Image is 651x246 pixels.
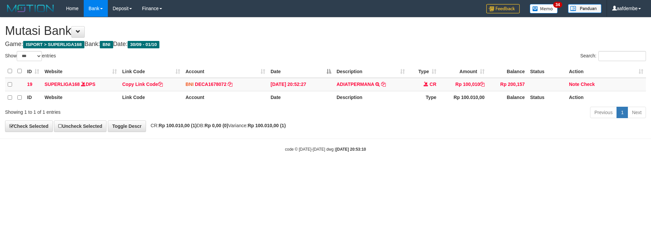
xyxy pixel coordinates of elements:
[120,65,183,78] th: Link Code: activate to sort column ascending
[527,65,566,78] th: Status
[42,91,120,104] th: Website
[128,41,160,48] span: 30/09 - 01/10
[527,91,566,104] th: Status
[5,24,646,38] h1: Mutasi Bank
[42,65,120,78] th: Website: activate to sort column ascending
[100,41,113,48] span: BNI
[628,107,646,118] a: Next
[487,91,527,104] th: Balance
[486,4,520,13] img: Feedback.jpg
[268,65,334,78] th: Date: activate to sort column descending
[183,65,268,78] th: Account: activate to sort column ascending
[408,91,439,104] th: Type
[439,91,487,104] th: Rp 100.010,00
[580,51,646,61] label: Search:
[248,123,286,128] strong: Rp 100.010,00 (1)
[617,107,628,118] a: 1
[122,82,163,87] a: Copy Link Code
[439,78,487,91] td: Rp 100,010
[5,106,266,115] div: Showing 1 to 1 of 1 entries
[336,147,366,152] strong: [DATE] 20:53:10
[17,51,42,61] select: Showentries
[205,123,228,128] strong: Rp 0,00 (0)
[566,65,646,78] th: Action: activate to sort column ascending
[530,4,558,13] img: Button%20Memo.svg
[42,78,120,91] td: DPS
[334,65,408,78] th: Description: activate to sort column ascending
[566,91,646,104] th: Action
[430,82,436,87] span: CR
[487,78,527,91] td: Rp 200,157
[569,82,579,87] a: Note
[568,4,601,13] img: panduan.png
[54,120,106,132] a: Uncheck Selected
[186,82,194,87] span: BNI
[147,123,286,128] span: CR: DB: Variance:
[590,107,617,118] a: Previous
[5,51,56,61] label: Show entries
[334,91,408,104] th: Description
[120,91,183,104] th: Link Code
[5,120,53,132] a: Check Selected
[5,41,646,48] h4: Game: Bank: Date:
[408,65,439,78] th: Type: activate to sort column ascending
[598,51,646,61] input: Search:
[439,65,487,78] th: Amount: activate to sort column ascending
[183,91,268,104] th: Account
[23,41,84,48] span: ISPORT > SUPERLIGA168
[27,82,32,87] span: 19
[268,78,334,91] td: [DATE] 20:52:27
[45,82,80,87] a: SUPERLIGA168
[108,120,146,132] a: Toggle Descr
[228,82,232,87] a: Copy DECA1678072 to clipboard
[268,91,334,104] th: Date
[337,82,374,87] a: ADIATPERMANA
[195,82,226,87] a: DECA1678072
[480,82,485,87] a: Copy Rp 100,010 to clipboard
[581,82,595,87] a: Check
[24,65,42,78] th: ID: activate to sort column ascending
[487,65,527,78] th: Balance
[553,2,562,8] span: 34
[24,91,42,104] th: ID
[5,3,56,13] img: MOTION_logo.png
[159,123,197,128] strong: Rp 100.010,00 (1)
[285,147,366,152] small: code © [DATE]-[DATE] dwg |
[381,82,386,87] a: Copy ADIATPERMANA to clipboard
